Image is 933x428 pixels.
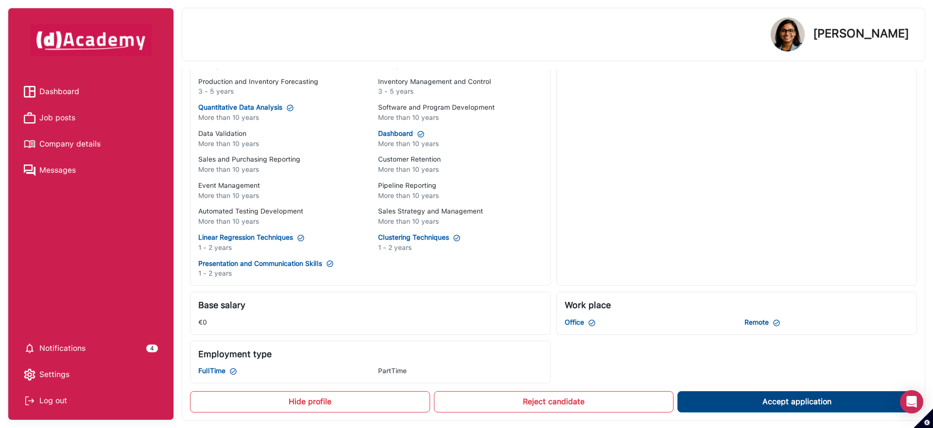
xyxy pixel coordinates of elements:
a: Job posts iconJob posts [24,111,158,125]
span: Data Validation [198,130,246,138]
div: 1 - 2 years [378,244,542,252]
div: 3 - 5 years [198,87,363,96]
div: More than 10 years [378,192,542,200]
div: More than 10 years [198,140,363,148]
a: Dashboard iconDashboard [24,84,158,99]
img: check [326,260,334,268]
span: Clustering Techniques [378,233,449,242]
div: Work place [565,300,909,311]
span: Sales and Purchasing Reporting [198,155,300,164]
span: Inventory Management and Control [378,78,491,86]
span: Linear Regression Techniques [198,233,293,242]
img: check [773,319,780,327]
img: Dashboard icon [24,86,35,98]
span: Company details [39,137,101,151]
div: 1 - 2 years [198,269,363,278]
button: Hide profile [190,391,430,412]
img: check [286,104,294,112]
img: Messages icon [24,165,35,176]
div: 4 [146,345,158,352]
span: Customer Retention [378,155,441,164]
div: Hide profile [289,395,331,409]
img: check [417,130,425,138]
img: check [588,319,596,327]
div: More than 10 years [198,192,363,200]
div: More than 10 years [378,165,542,174]
div: Accept application [762,395,831,409]
div: More than 10 years [378,114,542,122]
span: Automated Testing Development [198,207,303,215]
img: check [453,234,461,242]
div: More than 10 years [198,114,363,122]
span: Event Management [198,181,260,190]
span: Quantitative Data Analysis [198,103,282,112]
span: PartTime [378,367,407,375]
div: Base salary [198,300,542,311]
span: Settings [39,367,69,382]
span: FullTime [198,367,225,375]
span: Dashboard [378,130,413,138]
button: Set cookie preferences [914,409,933,428]
div: More than 10 years [378,140,542,148]
img: Company details icon [24,138,35,150]
a: Messages iconMessages [24,163,158,178]
button: Reject candidate [434,391,674,412]
img: check [229,367,237,376]
div: 3 - 5 years [378,87,542,96]
img: Log out [24,395,35,407]
span: €0 [198,318,207,327]
div: More than 10 years [198,165,363,174]
img: setting [24,343,35,354]
div: Log out [24,394,158,408]
div: Reject candidate [523,395,585,409]
button: Accept application [677,391,917,412]
p: [PERSON_NAME] [813,28,909,39]
span: Production and Inventory Forecasting [198,78,318,86]
span: Software and Program Development [378,103,495,112]
div: Employment type [198,349,542,360]
div: More than 10 years [378,217,542,226]
span: Notifications [39,341,86,356]
div: More than 10 years [198,217,363,226]
span: Office [565,318,584,327]
div: Open Intercom Messenger [900,390,923,413]
img: check [297,234,305,242]
span: Pipeline Reporting [378,181,436,190]
img: setting [24,369,35,380]
span: Job posts [39,111,75,125]
a: Company details iconCompany details [24,137,158,151]
img: Profile [771,17,805,51]
span: Presentation and Communication Skills [198,260,322,268]
span: Dashboard [39,84,79,99]
span: Remote [744,318,769,327]
img: Job posts icon [24,112,35,124]
span: Messages [39,163,76,178]
div: 1 - 2 years [198,244,363,252]
span: Sales Strategy and Management [378,207,483,215]
img: dAcademy [30,24,152,56]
